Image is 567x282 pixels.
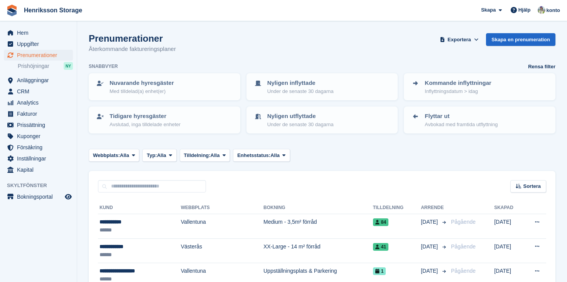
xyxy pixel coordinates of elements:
[17,153,63,164] span: Inställningar
[451,243,476,250] span: Pågående
[17,164,63,175] span: Kapital
[486,33,555,46] a: Skapa en prenumeration
[494,238,522,263] td: [DATE]
[451,268,476,274] span: Pågående
[425,79,491,88] p: Kommande inflyttningar
[237,152,270,159] span: Enhetsstatus:
[17,75,63,86] span: Anläggningar
[451,219,476,225] span: Pågående
[18,62,73,70] a: Prishöjningar NY
[98,202,181,214] th: Kund
[4,153,73,164] a: menu
[4,142,73,153] a: menu
[17,108,63,119] span: Fakturor
[263,202,373,214] th: Bokning
[528,63,555,71] a: Rensa filter
[4,97,73,108] a: menu
[405,74,555,100] a: Kommande inflyttningar Inflyttningsdatum > idag
[267,121,334,128] p: Under de senaste 30 dagarna
[18,62,49,70] span: Prishöjningar
[4,86,73,97] a: menu
[7,182,77,189] span: Skyltfönster
[64,62,73,70] div: NY
[538,6,545,14] img: Daniel Axberg
[89,45,176,54] p: Återkommande faktureringsplaner
[17,50,63,61] span: Prenumerationer
[184,152,211,159] span: Tilldelning:
[439,33,480,46] button: Exportera
[110,121,181,128] p: Avslutad, inga tilldelade enheter
[4,108,73,119] a: menu
[373,218,388,226] span: 84
[89,74,240,100] a: Nuvarande hyresgäster Med tilldelad(a) enhet(er)
[421,202,448,214] th: Arrende
[4,120,73,130] a: menu
[263,214,373,239] td: Medium - 3,5m² förråd
[89,63,118,70] h6: Snabbvyer
[157,152,166,159] span: Alla
[247,107,397,133] a: Nyligen utflyttade Under de senaste 30 dagarna
[6,5,18,16] img: stora-icon-8386f47178a22dfd0bd8f6a31ec36ba5ce8667c1dd55bd0f319d3a0aa187defe.svg
[405,107,555,133] a: Flyttar ut Avbokad med framtida utflyttning
[110,79,174,88] p: Nuvarande hyresgäster
[267,79,334,88] p: Nyligen inflyttade
[17,191,63,202] span: Bokningsportal
[494,214,522,239] td: [DATE]
[523,182,541,190] span: Sortera
[4,27,73,38] a: menu
[17,97,63,108] span: Analytics
[494,202,522,214] th: Skapad
[4,75,73,86] a: menu
[181,202,263,214] th: Webbplats
[4,50,73,61] a: menu
[270,152,280,159] span: Alla
[17,86,63,97] span: CRM
[4,131,73,142] a: menu
[247,74,397,100] a: Nyligen inflyttade Under de senaste 30 dagarna
[481,6,496,14] span: Skapa
[373,202,421,214] th: Tilldelning
[89,149,139,162] button: Webbplats: Alla
[17,39,63,49] span: Uppgifter
[373,267,386,275] span: 1
[110,112,181,121] p: Tidigare hyresgäster
[64,192,73,201] a: Förhandsgranska butik
[147,152,157,159] span: Typ:
[373,243,388,251] span: 41
[267,112,334,121] p: Nyligen utflyttade
[518,6,531,14] span: Hjälp
[211,152,220,159] span: Alla
[142,149,176,162] button: Typ: Alla
[21,4,85,17] a: Henriksson Storage
[17,131,63,142] span: Kuponger
[425,121,498,128] p: Avbokad med framtida utflyttning
[180,149,230,162] button: Tilldelning: Alla
[93,152,120,159] span: Webbplats:
[17,142,63,153] span: Försäkring
[89,107,240,133] a: Tidigare hyresgäster Avslutad, inga tilldelade enheter
[421,267,439,275] span: [DATE]
[425,88,491,95] p: Inflyttningsdatum > idag
[421,243,439,251] span: [DATE]
[233,149,290,162] button: Enhetsstatus: Alla
[421,218,439,226] span: [DATE]
[181,214,263,239] td: Vallentuna
[4,191,73,202] a: meny
[425,112,498,121] p: Flyttar ut
[120,152,129,159] span: Alla
[181,238,263,263] td: Västerås
[263,238,373,263] td: XX-Large - 14 m² förråd
[4,164,73,175] a: menu
[17,120,63,130] span: Prissättning
[267,88,334,95] p: Under de senaste 30 dagarna
[17,27,63,38] span: Hem
[447,36,471,44] span: Exportera
[4,39,73,49] a: menu
[89,33,176,44] h1: Prenumerationer
[110,88,174,95] p: Med tilldelad(a) enhet(er)
[547,7,560,14] span: konto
